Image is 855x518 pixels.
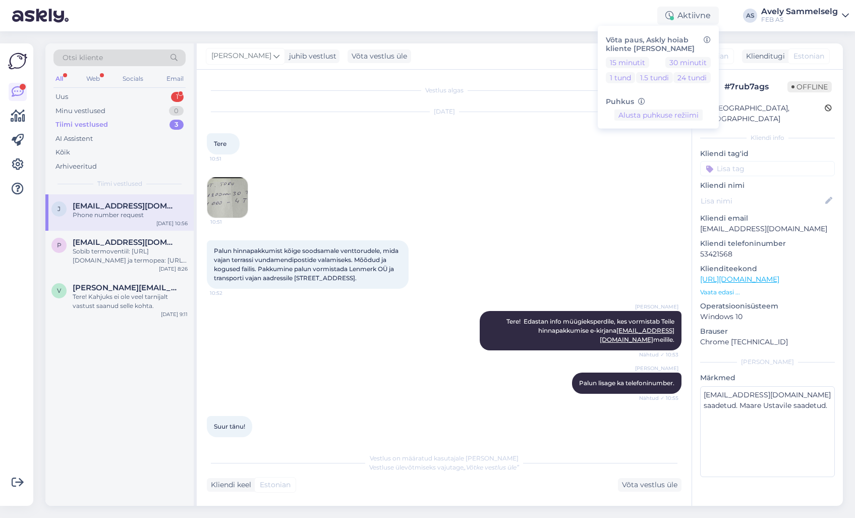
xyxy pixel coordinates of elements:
p: Kliendi email [700,213,835,224]
span: pia.varik@outlook.com [73,238,178,247]
div: Arhiveeritud [55,162,97,172]
div: Tere! Kahjuks ei ole veel tarnijalt vastust saanud selle kohta. [73,292,188,310]
span: Palun lisage ka telefoninumber. [579,379,674,387]
span: j [58,205,61,213]
p: Märkmed [700,373,835,383]
h6: Puhkus [606,97,711,106]
div: Sobib termoventiil: [URL][DOMAIN_NAME] ja termopea: [URL][DOMAIN_NAME][PERSON_NAME] . [73,247,188,265]
div: Aktiivne [657,7,719,25]
div: 0 [169,106,184,116]
p: Vaata edasi ... [700,288,835,297]
input: Lisa nimi [701,195,823,206]
div: [DATE] 9:11 [161,310,188,318]
span: Otsi kliente [63,53,103,63]
p: Klienditeekond [700,264,835,274]
input: Lisa tag [700,161,835,176]
span: 10:51 [210,218,248,226]
div: Vestlus algas [207,86,681,95]
textarea: [EMAIL_ADDRESS][DOMAIN_NAME] saadetud. Maare Ustavile saadetud. [700,386,835,477]
p: Chrome [TECHNICAL_ID] [700,337,835,347]
span: 10:51 [210,155,248,163]
span: [PERSON_NAME] [635,303,678,310]
button: 30 minutit [665,57,711,68]
div: Minu vestlused [55,106,105,116]
span: p [57,241,62,249]
span: [PERSON_NAME] [211,50,271,62]
span: Vestlus on määratud kasutajale [PERSON_NAME] [370,454,519,462]
p: Kliendi tag'id [700,148,835,159]
img: Askly Logo [8,51,27,71]
div: juhib vestlust [285,51,336,62]
p: Brauser [700,326,835,337]
div: [GEOGRAPHIC_DATA], [GEOGRAPHIC_DATA] [703,103,825,124]
div: Tiimi vestlused [55,120,108,130]
p: [EMAIL_ADDRESS][DOMAIN_NAME] [700,224,835,234]
button: 1.5 tundi [636,72,673,83]
span: Tere [214,140,226,147]
div: [DATE] [207,107,681,116]
a: [URL][DOMAIN_NAME] [700,275,779,284]
button: Alusta puhkuse režiimi [614,110,703,121]
p: Operatsioonisüsteem [700,301,835,312]
img: Attachment [207,177,248,218]
span: Estonian [793,51,824,62]
button: 15 minutit [606,57,649,68]
span: Nähtud ✓ 10:53 [639,351,678,358]
span: Nähtud ✓ 10:55 [639,394,678,402]
span: Vestluse ülevõtmiseks vajutage [369,463,519,471]
div: Klienditugi [742,51,785,62]
div: # 7rub7ags [724,81,787,93]
span: Palun hinnapakkumist kõige soodsamale venttorudele, mida vajan terrassi vundamendipostide valamis... [214,247,400,282]
div: Socials [121,72,145,85]
span: Estonian [260,480,291,490]
div: Kliendi keel [207,480,251,490]
span: Tere! Edastan info müügieksperdile, kes vormistab Teile hinnapakkumise e-kirjana meilile. [506,318,676,343]
div: All [53,72,65,85]
p: Kliendi nimi [700,180,835,191]
span: v [57,287,61,294]
div: Email [164,72,186,85]
button: 1 tund [606,72,635,83]
a: [EMAIL_ADDRESS][DOMAIN_NAME] [600,327,674,343]
div: 1 [171,92,184,102]
div: Võta vestlus üle [618,478,681,492]
div: Avely Sammelselg [761,8,838,16]
p: 53421568 [700,249,835,260]
div: FEB AS [761,16,838,24]
h6: Võta paus, Askly hoiab kliente [PERSON_NAME] [606,36,711,53]
span: Offline [787,81,832,92]
div: [DATE] 8:26 [159,265,188,273]
p: Windows 10 [700,312,835,322]
div: AI Assistent [55,134,93,144]
div: [PERSON_NAME] [700,357,835,367]
a: Avely SammelselgFEB AS [761,8,849,24]
button: 24 tundi [673,72,711,83]
span: 10:55 [210,438,248,445]
div: Kliendi info [700,133,835,142]
div: Uus [55,92,68,102]
span: janek@lenmerk.ee [73,201,178,211]
span: 10:52 [210,289,248,297]
div: Kõik [55,147,70,158]
div: [DATE] 10:56 [156,220,188,227]
span: Suur tänu! [214,423,245,430]
div: Phone number request [73,211,188,220]
span: viktor@huum.eu [73,283,178,292]
div: Võta vestlus üle [348,49,411,63]
span: [PERSON_NAME] [635,365,678,372]
div: 3 [169,120,184,130]
i: „Võtke vestlus üle” [464,463,519,471]
span: Tiimi vestlused [97,179,142,188]
div: AS [743,9,757,23]
div: Web [84,72,102,85]
p: Kliendi telefoninumber [700,238,835,249]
